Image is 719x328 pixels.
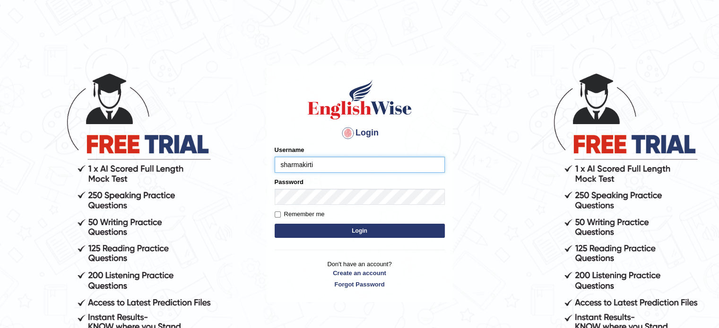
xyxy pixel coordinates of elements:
[306,78,414,121] img: Logo of English Wise sign in for intelligent practice with AI
[275,269,445,278] a: Create an account
[275,224,445,238] button: Login
[275,260,445,289] p: Don't have an account?
[275,210,325,219] label: Remember me
[275,280,445,289] a: Forgot Password
[275,126,445,141] h4: Login
[275,211,281,218] input: Remember me
[275,177,303,186] label: Password
[275,145,304,154] label: Username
